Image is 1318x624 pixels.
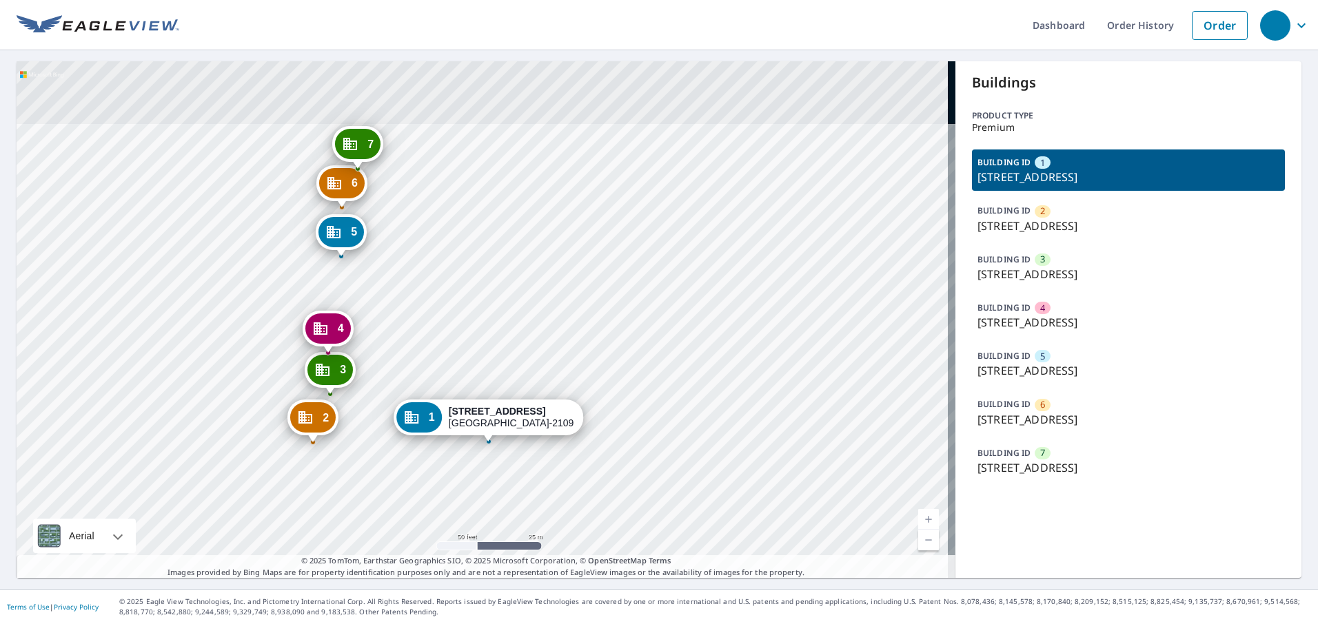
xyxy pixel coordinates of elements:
p: [STREET_ADDRESS] [977,266,1279,282]
p: BUILDING ID [977,253,1031,265]
p: [STREET_ADDRESS] [977,411,1279,428]
span: 1 [429,412,435,422]
span: 3 [340,364,346,375]
p: Product type [972,110,1285,122]
span: 4 [338,323,344,333]
div: Dropped pin, building 3, Commercial property, 16130 N Cleveland Ave North Fort Myers, FL 33903 [305,352,356,395]
a: Terms of Use [7,602,50,612]
span: 2 [323,413,329,423]
div: Aerial [65,519,99,553]
span: 7 [1040,446,1045,459]
div: Dropped pin, building 5, Commercial property, 16130 N Cleveland Ave North Fort Myers, FL 33903 [316,214,367,257]
a: OpenStreetMap [588,555,646,565]
p: Images provided by Bing Maps are for property identification purposes only and are not a represen... [17,555,955,578]
div: Dropped pin, building 1, Commercial property, 17130 N Cleveland Ave North Fort Myers, FL 33903-2109 [394,399,584,442]
p: BUILDING ID [977,398,1031,410]
p: BUILDING ID [977,447,1031,459]
span: 7 [367,139,374,149]
p: BUILDING ID [977,302,1031,313]
p: BUILDING ID [977,156,1031,168]
p: [STREET_ADDRESS] [977,362,1279,379]
span: 2 [1040,205,1045,218]
a: Privacy Policy [54,602,99,612]
span: 4 [1040,302,1045,315]
p: BUILDING ID [977,205,1031,216]
span: 6 [352,178,358,188]
p: Premium [972,122,1285,133]
span: 6 [1040,398,1045,411]
strong: [STREET_ADDRESS] [449,406,546,417]
div: Aerial [33,519,136,553]
div: Dropped pin, building 2, Commercial property, 16130 N Cleveland Ave North Fort Myers, FL 33903 [287,399,338,442]
a: Current Level 19, Zoom In [918,509,939,530]
div: [GEOGRAPHIC_DATA]-2109 [449,406,574,429]
p: | [7,603,99,611]
span: 5 [351,227,357,237]
span: 3 [1040,253,1045,266]
div: Dropped pin, building 6, Commercial property, 16130 N Cleveland Ave North Fort Myers, FL 33903 [316,165,367,208]
span: 5 [1040,350,1045,363]
p: [STREET_ADDRESS] [977,169,1279,185]
div: Dropped pin, building 7, Commercial property, 16130 N Cleveland Ave North Fort Myers, FL 33903 [332,126,383,169]
span: © 2025 TomTom, Earthstar Geographics SIO, © 2025 Microsoft Corporation, © [301,555,671,567]
a: Current Level 19, Zoom Out [918,530,939,550]
p: [STREET_ADDRESS] [977,218,1279,234]
img: EV Logo [17,15,179,36]
p: BUILDING ID [977,350,1031,362]
a: Terms [649,555,671,565]
p: © 2025 Eagle View Technologies, Inc. and Pictometry International Corp. All Rights Reserved. Repo... [119,596,1311,617]
div: Dropped pin, building 4, Commercial property, 17130 N Tamiami Trl North Fort Myers, FL 33903 [303,311,354,353]
p: Buildings [972,72,1285,93]
p: [STREET_ADDRESS] [977,459,1279,476]
a: Order [1192,11,1248,40]
span: 1 [1040,156,1045,169]
p: [STREET_ADDRESS] [977,314,1279,331]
